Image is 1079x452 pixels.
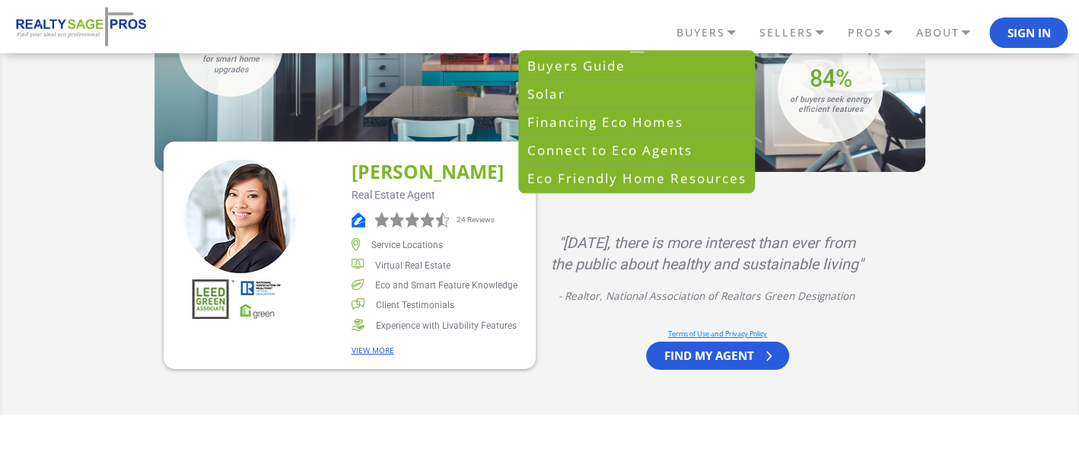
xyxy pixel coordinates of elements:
[520,80,753,108] a: Solar
[520,164,753,192] a: Eco Friendly Home Resources
[989,18,1068,48] button: Sign In
[668,329,767,339] a: Terms of Use and Privacy Policy
[843,20,912,46] a: PROS
[352,163,517,182] p: [PERSON_NAME]
[352,189,517,201] p: Real Estate Agent
[188,43,273,75] i: of homebuyers opted for smart home upgrades
[352,319,365,331] img: Livability Features Icon
[371,238,443,250] div: Service Locations
[551,233,863,275] p: "[DATE], there is more interest than ever from the public about healthy and sustainable living"
[788,94,873,116] i: of buyers seek energy efficient features
[520,136,753,164] a: Connect to Eco Agents
[809,64,851,94] label: 84%
[376,298,454,310] div: Client Testimonials
[352,346,394,354] a: VIEW MORE
[520,108,753,136] a: Financing Eco Homes
[352,279,364,290] img: Eco and Smart Feature Icon
[178,156,314,326] img: Angela Card
[376,319,517,331] div: Experience with Livability Features
[375,259,450,271] div: Virtual Real Estate
[352,259,364,269] img: Virtual Real Estate Icon
[559,288,855,303] i: - Realtor, National Association of Realtors Green Designation
[520,52,753,80] a: Buyers Guide
[11,6,148,48] img: REALTY SAGE PROS
[912,20,989,46] a: ABOUT
[518,50,755,193] div: BUYERS
[646,342,788,370] a: FIND MY AGENT
[352,238,360,251] img: Service Location Icon
[672,20,755,46] a: BUYERS
[457,216,495,224] p: 24 Reviews
[375,279,517,291] div: Eco and Smart Feature Knowledge
[755,20,843,46] a: SELLERS
[352,298,364,310] img: Client Testimonials Icon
